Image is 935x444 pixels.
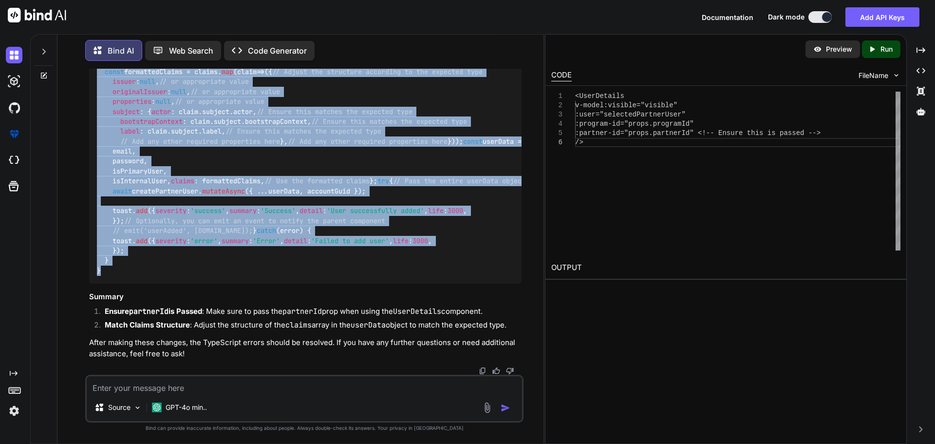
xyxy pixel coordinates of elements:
[272,67,483,76] span: // Adjust the structure according to the expected type
[175,97,264,106] span: // or appropriate value
[229,207,257,215] span: summary
[768,12,804,22] span: Dark mode
[377,177,389,186] span: try
[105,67,124,76] span: const
[166,403,207,412] p: GPT-4o min..
[551,138,562,147] div: 6
[506,367,514,375] img: dislike
[264,177,370,186] span: // Use the formatted claims
[575,111,686,118] span: :user="selectedPartnerUser"
[151,107,171,116] span: actor
[133,404,142,412] img: Pick Models
[448,207,463,215] span: 3000
[311,236,389,245] span: 'Failed to add user'
[105,320,190,329] strong: Match Claims Structure
[202,187,245,195] span: mutateAsync
[222,67,233,76] span: map
[575,101,677,109] span: v-model:visible="visible"
[6,152,22,169] img: cloudideIcon
[237,67,257,76] span: claim
[288,137,448,146] span: // Add any other required properties here
[129,307,168,316] code: partnerId
[112,227,253,235] span: // emit('userAdded', [DOMAIN_NAME]);
[826,44,852,54] p: Preview
[155,236,187,245] span: severity
[89,337,522,359] p: After making these changes, the TypeScript errors should be resolved. If you have any further que...
[171,87,187,96] span: null
[171,127,198,136] span: subject
[575,138,583,146] span: />
[479,367,486,375] img: copy
[6,99,22,116] img: githubDark
[575,92,624,100] span: <UserDetails
[120,117,183,126] span: bootstrapContext
[482,402,493,413] img: attachment
[155,97,171,106] span: null
[237,67,264,76] span: =>
[880,44,893,54] p: Run
[261,207,296,215] span: 'Success'
[393,177,615,186] span: // Pass the entire userData object along with accountGuid
[253,236,280,245] span: 'Error'
[169,45,213,57] p: Web Search
[136,207,148,215] span: add
[702,12,753,22] button: Documentation
[190,207,225,215] span: 'success'
[85,425,524,432] p: Bind can provide inaccurate information, including about people. Always double-check its answers....
[845,7,919,27] button: Add API Keys
[428,207,444,215] span: life
[124,216,385,225] span: // Optionally, you can emit an event to notify the parent component
[771,129,821,137] span: s passed -->
[105,307,202,316] strong: Ensure is Passed
[140,77,155,86] span: null
[202,107,229,116] span: subject
[152,403,162,412] img: GPT-4o mini
[551,110,562,119] div: 3
[190,87,280,96] span: // or appropriate value
[892,71,900,79] img: chevron down
[6,47,22,63] img: darkChat
[501,403,510,413] img: icon
[97,306,522,320] li: : Make sure to pass the prop when using the component.
[171,177,194,186] span: claims
[412,236,428,245] span: 3000
[108,45,134,57] p: Bind AI
[463,137,483,146] span: const
[155,207,187,215] span: severity
[551,129,562,138] div: 5
[282,307,322,316] code: partnerId
[6,126,22,142] img: premium
[6,403,22,419] img: settings
[108,403,131,412] p: Source
[8,8,66,22] img: Bind AI
[859,71,888,80] span: FileName
[248,45,307,57] p: Code Generator
[813,45,822,54] img: preview
[551,92,562,101] div: 1
[311,117,467,126] span: // Ensure this matches the expected type
[551,101,562,110] div: 2
[190,236,218,245] span: 'error'
[492,367,500,375] img: like
[551,70,572,81] div: CODE
[225,127,381,136] span: // Ensure this matches the expected type
[112,187,132,195] span: await
[575,129,771,137] span: :partner-id="props.partnerId" <!-- Ensure this i
[257,107,412,116] span: // Ensure this matches the expected type
[112,77,136,86] span: issuer
[120,127,140,136] span: label
[245,117,307,126] span: bootstrapContext
[702,13,753,21] span: Documentation
[299,207,323,215] span: detail
[575,120,694,128] span: :program-id="props.programId"
[136,236,148,245] span: add
[551,119,562,129] div: 4
[112,107,140,116] span: subject
[97,27,662,275] code: ( ) { { email, password, isPrimaryUser, isInternalUser, claims } = form. ; accountGuid = props. ;...
[120,137,280,146] span: // Add any other required properties here
[393,307,441,316] code: UserDetails
[89,291,522,303] h3: Summary
[351,320,386,330] code: userData
[202,127,222,136] span: label
[6,73,22,90] img: darkAi-studio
